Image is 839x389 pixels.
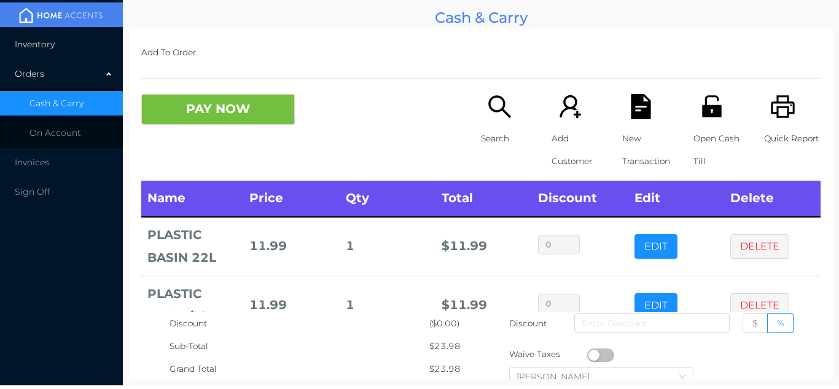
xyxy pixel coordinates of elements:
span: $ [752,318,758,329]
button: DELETE [730,234,789,259]
i: icon: file-text [628,94,654,119]
button: EDIT [634,234,677,259]
div: 1 [346,294,430,316]
th: Total [435,181,532,216]
td: $ 11.99 [435,217,532,276]
span: Cash & Carry [29,98,84,109]
img: mainBanner [15,6,107,25]
th: Discount [532,181,628,216]
i: icon: down [679,373,686,382]
th: Name [141,181,243,216]
p: Quick Report [764,127,821,150]
i: icon: search [487,94,512,119]
p: New Transaction [622,127,679,173]
div: $23.98 [429,358,481,380]
span: Invoices [15,157,49,168]
div: $23.98 [429,335,481,358]
p: Add To Order [141,41,821,64]
div: ($0.00) [429,312,481,335]
p: Search [481,127,537,150]
i: icon: user-add [558,94,583,119]
th: Delete [724,181,821,216]
input: Enter Discount [574,313,730,333]
td: PLASTIC BASIN 22L [141,217,243,276]
div: Waive Taxes [509,343,587,366]
td: $ 11.99 [435,276,532,335]
div: Discount [170,312,429,335]
span: Sign Off [15,186,50,197]
th: Price [243,181,340,216]
th: Qty [340,181,436,216]
i: icon: unlock [700,94,725,119]
span: Inventory [15,39,55,50]
span: % [777,318,784,329]
button: PAY NOW [141,94,295,125]
p: Discount [509,312,535,335]
span: On Account [29,127,81,138]
td: 11.99 [243,217,340,276]
td: PLASTIC BASIN/blue [141,276,243,335]
button: EDIT [634,293,677,318]
div: Sub-Total [170,335,429,358]
div: Cash & Carry [129,6,833,29]
td: 11.99 [243,276,340,335]
p: Open Cash Till [693,127,750,173]
i: icon: printer [770,94,795,119]
div: 1 [346,235,430,257]
th: Edit [628,181,725,216]
button: DELETE [730,293,789,318]
div: Daljeet [517,367,602,386]
p: Add Customer [552,127,608,173]
div: Grand Total [170,358,429,380]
